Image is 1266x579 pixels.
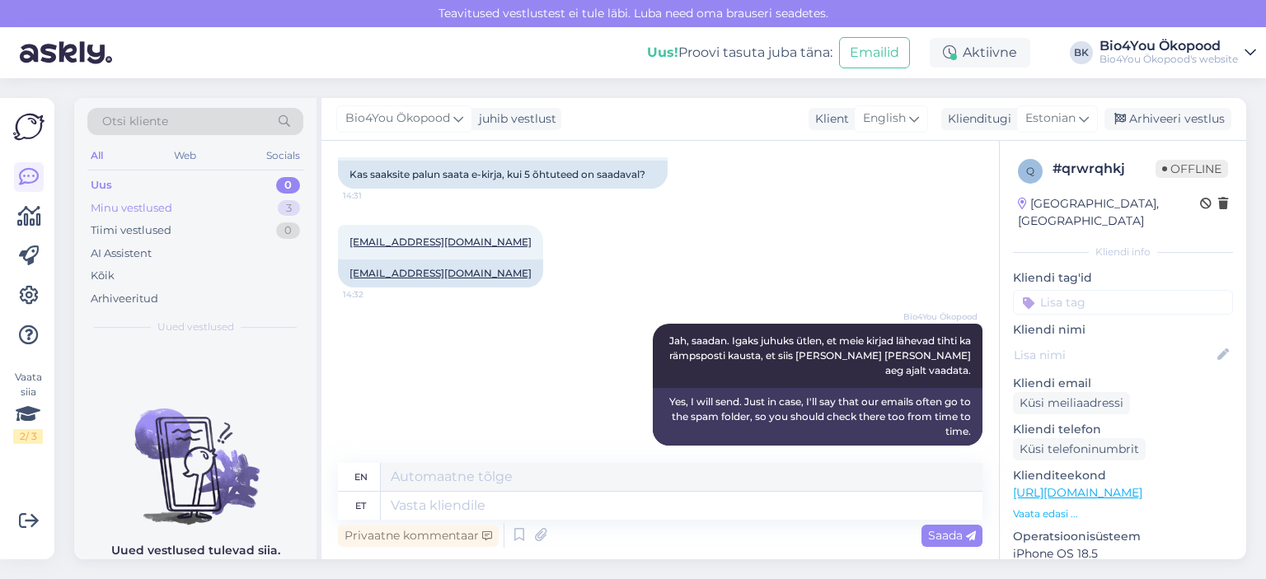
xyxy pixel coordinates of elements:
div: Kõik [91,268,115,284]
span: 14:41 [916,446,978,459]
div: Bio4You Ökopood's website [1100,53,1238,66]
a: Bio4You ÖkopoodBio4You Ökopood's website [1100,40,1256,66]
p: Uued vestlused tulevad siia. [111,542,280,559]
div: Kas saaksite palun saata e-kirja, kui 5 õhtuteed on saadaval? [338,161,668,189]
div: 0 [276,177,300,194]
span: Saada [928,528,976,543]
p: Kliendi tag'id [1013,269,1233,287]
span: q [1026,165,1034,177]
div: Uus [91,177,112,194]
b: Uus! [647,44,678,60]
div: Klienditugi [941,110,1011,128]
div: AI Assistent [91,245,152,262]
div: 0 [276,222,300,239]
div: Küsi meiliaadressi [1013,392,1130,414]
img: Askly Logo [13,111,45,142]
div: # qrwrqhkj [1053,159,1156,179]
a: [EMAIL_ADDRESS][DOMAIN_NAME] [349,236,532,248]
p: Kliendi telefon [1013,421,1233,438]
a: [EMAIL_ADDRESS][DOMAIN_NAME] [349,267,532,279]
p: Klienditeekond [1013,467,1233,484]
span: 14:32 [343,288,405,301]
span: Otsi kliente [102,113,168,130]
span: Estonian [1025,110,1076,128]
div: Aktiivne [930,38,1030,68]
p: iPhone OS 18.5 [1013,545,1233,563]
button: Emailid [839,37,910,68]
p: Vaata edasi ... [1013,507,1233,521]
span: Uued vestlused [157,320,234,334]
p: Operatsioonisüsteem [1013,528,1233,545]
span: Bio4You Ökopood [345,110,450,128]
img: No chats [74,379,316,527]
span: Jah, saadan. Igaks juhuks ütlen, et meie kirjad lähevad tihti ka rämpsposti kausta, et siis [PERS... [669,334,973,376]
div: Yes, I will send. Just in case, I'll say that our emails often go to the spam folder, so you shou... [653,388,982,446]
input: Lisa nimi [1014,346,1214,364]
div: All [87,145,106,166]
div: 2 / 3 [13,429,43,444]
div: Arhiveeritud [91,291,158,307]
div: 3 [278,200,300,217]
a: [URL][DOMAIN_NAME] [1013,485,1142,500]
div: Küsi telefoninumbrit [1013,438,1146,460]
div: Tiimi vestlused [91,222,171,239]
input: Lisa tag [1013,290,1233,315]
div: Klient [809,110,849,128]
div: Privaatne kommentaar [338,525,499,547]
span: Bio4You Ökopood [903,311,978,323]
div: Socials [263,145,303,166]
div: Bio4You Ökopood [1100,40,1238,53]
span: 14:31 [343,189,405,202]
div: Minu vestlused [91,200,172,217]
p: Kliendi email [1013,375,1233,392]
div: Vaata siia [13,370,43,444]
span: English [863,110,906,128]
div: Proovi tasuta juba täna: [647,43,832,63]
div: en [354,463,368,491]
span: Offline [1156,160,1228,178]
div: Kliendi info [1013,245,1233,259]
div: et [355,492,366,520]
div: [GEOGRAPHIC_DATA], [GEOGRAPHIC_DATA] [1018,195,1200,230]
div: juhib vestlust [472,110,556,128]
div: Arhiveeri vestlus [1104,108,1231,130]
p: Kliendi nimi [1013,321,1233,339]
div: Web [171,145,199,166]
div: BK [1070,41,1093,64]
